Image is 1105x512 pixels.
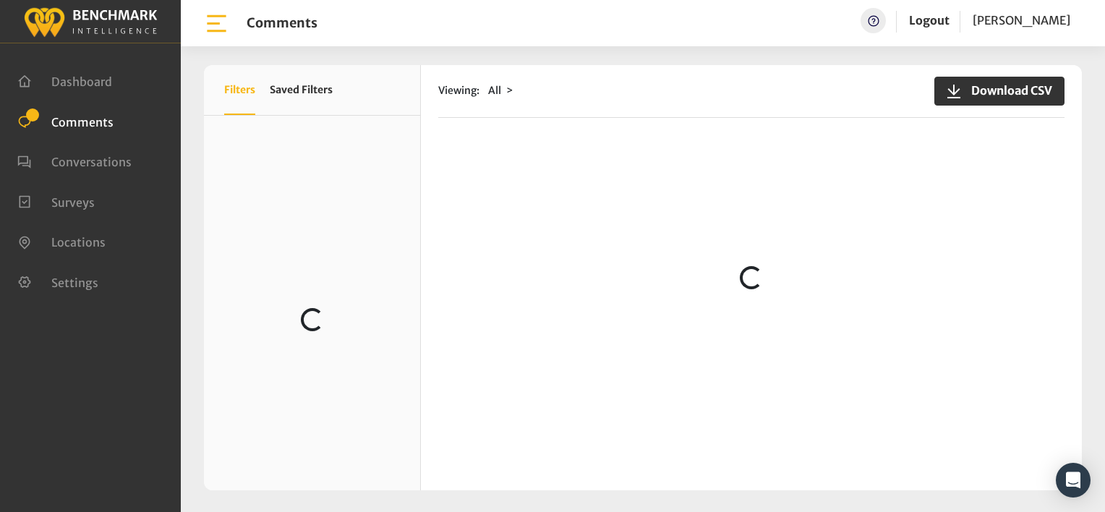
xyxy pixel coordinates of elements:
[247,15,317,31] h1: Comments
[51,114,114,129] span: Comments
[270,65,333,115] button: Saved Filters
[973,13,1070,27] span: [PERSON_NAME]
[17,73,112,88] a: Dashboard
[17,114,114,128] a: Comments
[963,82,1052,99] span: Download CSV
[51,74,112,89] span: Dashboard
[204,11,229,36] img: bar
[51,275,98,289] span: Settings
[51,155,132,169] span: Conversations
[438,83,479,98] span: Viewing:
[51,195,95,209] span: Surveys
[973,8,1070,33] a: [PERSON_NAME]
[23,4,158,39] img: benchmark
[224,65,255,115] button: Filters
[1056,463,1091,498] div: Open Intercom Messenger
[488,84,501,97] span: All
[17,274,98,289] a: Settings
[17,153,132,168] a: Conversations
[17,194,95,208] a: Surveys
[17,234,106,248] a: Locations
[51,235,106,249] span: Locations
[909,8,950,33] a: Logout
[909,13,950,27] a: Logout
[934,77,1065,106] button: Download CSV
